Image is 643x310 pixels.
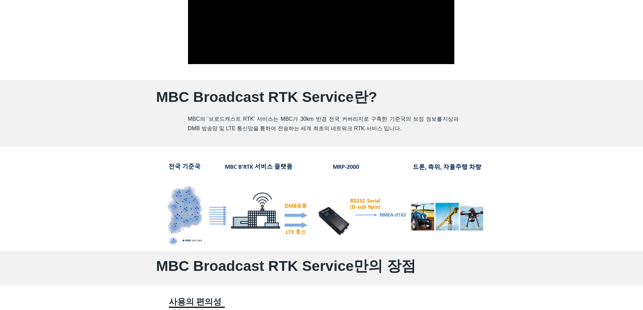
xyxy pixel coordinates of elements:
[156,89,377,105] span: MBC Broadcast RTK Service란?
[156,158,487,246] img: brtk.png
[169,297,222,306] span: ​사용의 편의성
[565,281,643,310] iframe: Wix Chat
[156,258,416,274] span: MBC Broadcast RTK Service만의 장점
[188,116,443,122] span: MBC의 '브로드캐스트 RTK' 서비스는 MBC가 30km 반경 전국 커버리지로 구축한 기준국의 보정 정보를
